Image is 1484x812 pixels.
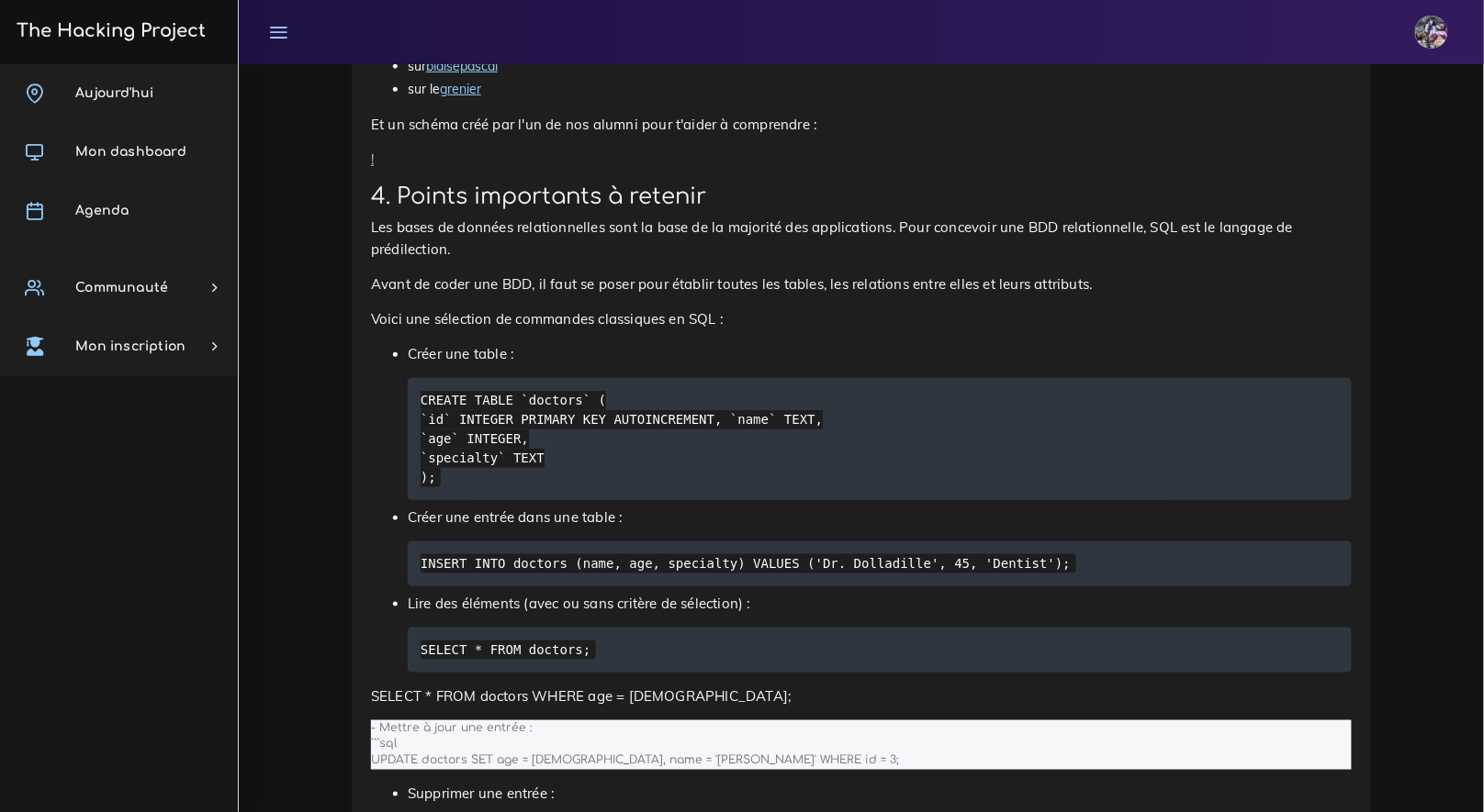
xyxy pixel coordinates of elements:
[75,204,129,217] span: Agenda
[371,150,374,168] a: !
[75,339,185,353] span: Mon inscription
[421,640,596,661] code: SELECT * FROM doctors;
[408,593,1352,615] p: Lire des éléments (avec ou sans critère de sélection) :
[408,343,1352,365] p: Créer une table :
[408,78,1352,101] li: sur le
[371,273,1352,295] p: Avant de coder une BDD, il faut se poser pour établir toutes les tables, les relations entre elle...
[371,308,1352,330] p: Voici une sélection de commandes classiques en SQL :
[408,55,1352,78] li: sur
[408,783,1352,805] p: Supprimer une entrée :
[421,391,823,488] code: CREATE TABLE `doctors` ( `id` INTEGER PRIMARY KEY AUTOINCREMENT, `name` TEXT, `age` INTEGER, `spe...
[426,58,498,74] a: blaisepascal
[75,281,168,295] span: Communauté
[75,145,186,159] span: Mon dashboard
[371,685,1352,707] p: SELECT * FROM doctors WHERE age = [DEMOGRAPHIC_DATA];
[371,217,1352,261] p: Les bases de données relationnelles sont la base de la majorité des applications. Pour concevoir ...
[440,81,481,97] a: grenier
[408,506,1352,528] p: Créer une entrée dans une table :
[1415,16,1448,49] img: eg54bupqcshyolnhdacp.jpg
[75,86,153,100] span: Aujourd'hui
[371,114,1352,136] p: Et un schéma créé par l'un de nos alumni pour t'aider à comprendre :
[11,21,206,41] h3: The Hacking Project
[371,719,904,770] code: - Mettre à jour une entrée : ```sql UPDATE doctors SET age = [DEMOGRAPHIC_DATA], name = '[PERSON_...
[371,184,1352,210] h2: 4. Points importants à retenir
[421,554,1076,574] code: INSERT INTO doctors (name, age, specialty) VALUES ('Dr. Dolladille', 45, 'Dentist');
